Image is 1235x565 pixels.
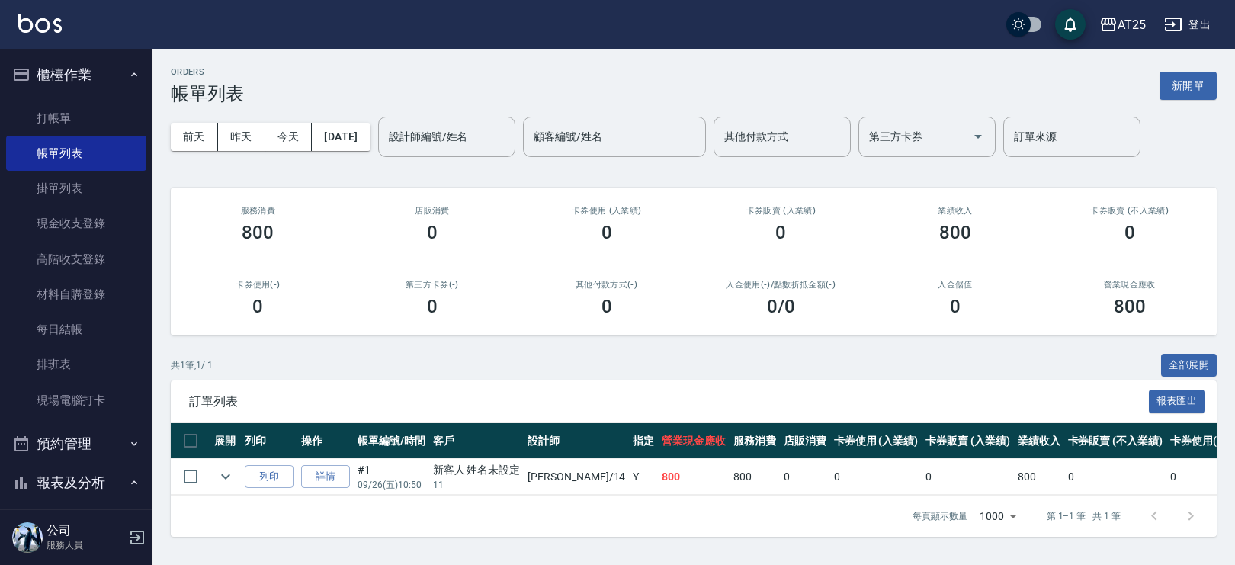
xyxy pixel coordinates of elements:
[1161,354,1217,377] button: 全部展開
[189,394,1149,409] span: 訂單列表
[712,280,850,290] h2: 入金使用(-) /點數折抵金額(-)
[1064,423,1166,459] th: 卡券販賣 (不入業績)
[312,123,370,151] button: [DATE]
[767,296,795,317] h3: 0 /0
[6,55,146,95] button: 櫃檯作業
[6,171,146,206] a: 掛單列表
[218,123,265,151] button: 昨天
[601,296,612,317] h3: 0
[214,465,237,488] button: expand row
[429,423,524,459] th: 客戶
[6,277,146,312] a: 材料自購登錄
[966,124,990,149] button: Open
[1160,72,1217,100] button: 新開單
[537,280,675,290] h2: 其他付款方式(-)
[950,296,961,317] h3: 0
[171,67,244,77] h2: ORDERS
[12,522,43,553] img: Person
[6,347,146,382] a: 排班表
[297,423,354,459] th: 操作
[629,423,658,459] th: 指定
[1055,9,1086,40] button: save
[433,462,521,478] div: 新客人 姓名未設定
[47,538,124,552] p: 服務人員
[1047,509,1121,523] p: 第 1–1 筆 共 1 筆
[712,206,850,216] h2: 卡券販賣 (入業績)
[775,222,786,243] h3: 0
[364,280,502,290] h2: 第三方卡券(-)
[730,459,780,495] td: 800
[210,423,241,459] th: 展開
[629,459,658,495] td: Y
[524,459,629,495] td: [PERSON_NAME] /14
[730,423,780,459] th: 服務消費
[1014,459,1064,495] td: 800
[6,509,146,544] a: 報表目錄
[6,424,146,464] button: 預約管理
[939,222,971,243] h3: 800
[1166,459,1229,495] td: 0
[6,312,146,347] a: 每日結帳
[301,465,350,489] a: 詳情
[171,83,244,104] h3: 帳單列表
[354,459,429,495] td: #1
[18,14,62,33] img: Logo
[427,222,438,243] h3: 0
[242,222,274,243] h3: 800
[241,423,297,459] th: 列印
[780,423,830,459] th: 店販消費
[427,296,438,317] h3: 0
[524,423,629,459] th: 設計師
[252,296,263,317] h3: 0
[354,423,429,459] th: 帳單編號/時間
[887,206,1025,216] h2: 業績收入
[1149,393,1205,408] a: 報表匯出
[537,206,675,216] h2: 卡券使用 (入業績)
[1093,9,1152,40] button: AT25
[265,123,313,151] button: 今天
[1114,296,1146,317] h3: 800
[830,459,922,495] td: 0
[974,496,1022,537] div: 1000
[922,423,1014,459] th: 卡券販賣 (入業績)
[1064,459,1166,495] td: 0
[601,222,612,243] h3: 0
[189,206,327,216] h3: 服務消費
[1014,423,1064,459] th: 業績收入
[1149,390,1205,413] button: 報表匯出
[1060,280,1198,290] h2: 營業現金應收
[6,136,146,171] a: 帳單列表
[922,459,1014,495] td: 0
[1060,206,1198,216] h2: 卡券販賣 (不入業績)
[780,459,830,495] td: 0
[433,478,521,492] p: 11
[364,206,502,216] h2: 店販消費
[1160,78,1217,92] a: 新開單
[1124,222,1135,243] h3: 0
[1166,423,1229,459] th: 卡券使用(-)
[6,242,146,277] a: 高階收支登錄
[245,465,294,489] button: 列印
[6,101,146,136] a: 打帳單
[913,509,967,523] p: 每頁顯示數量
[189,280,327,290] h2: 卡券使用(-)
[358,478,425,492] p: 09/26 (五) 10:50
[47,523,124,538] h5: 公司
[171,123,218,151] button: 前天
[1158,11,1217,39] button: 登出
[6,383,146,418] a: 現場電腦打卡
[658,423,730,459] th: 營業現金應收
[658,459,730,495] td: 800
[171,358,213,372] p: 共 1 筆, 1 / 1
[6,463,146,502] button: 報表及分析
[1118,15,1146,34] div: AT25
[830,423,922,459] th: 卡券使用 (入業績)
[887,280,1025,290] h2: 入金儲值
[6,206,146,241] a: 現金收支登錄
